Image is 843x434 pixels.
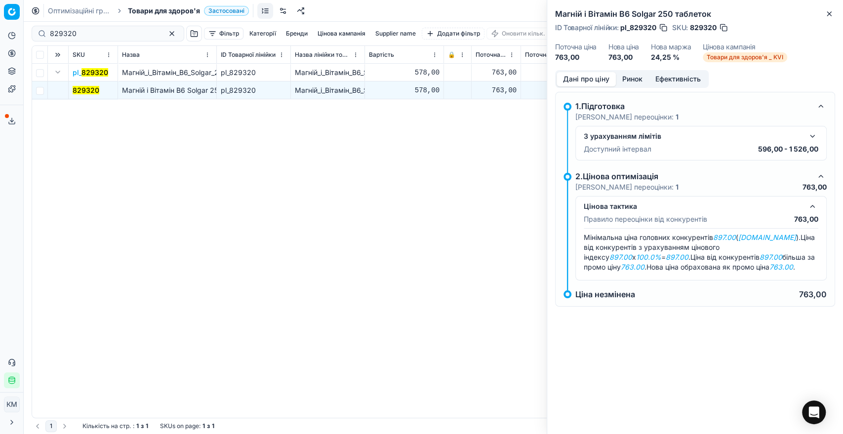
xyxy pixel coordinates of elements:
div: 763,00 [525,85,591,95]
div: : [82,422,148,430]
p: 763,00 [794,214,818,224]
div: 763,00 [476,85,517,95]
div: pl_829320 [221,68,286,78]
dt: Нова ціна [608,43,639,50]
button: Ринок [616,72,649,86]
dd: 763,00 [608,52,639,62]
p: Доступний інтервал [584,144,651,154]
strong: 1 [676,113,679,121]
span: Товари для здоров'яЗастосовані [128,6,249,16]
em: 100.0% [636,253,661,261]
button: КM [4,396,20,412]
span: 829320 [690,23,717,33]
mark: 829320 [73,86,99,94]
button: Дані про ціну [557,72,616,86]
button: Ефективність [649,72,707,86]
span: КM [4,397,19,412]
button: Supplier name [371,28,420,39]
button: Expand [52,66,64,78]
span: Застосовані [204,6,249,16]
div: pl_829320 [221,85,286,95]
button: Цінова кампанія [314,28,369,39]
span: ID Товарної лінійки : [555,24,618,31]
div: Open Intercom Messenger [802,400,826,424]
button: Додати фільтр [422,28,484,39]
strong: з [141,422,144,430]
button: Go to previous page [32,420,43,432]
span: Ціна від конкурентів більша за промо ціну . [584,253,815,271]
button: Go to next page [59,420,71,432]
dd: 763,00 [555,52,597,62]
dt: Поточна ціна [555,43,597,50]
span: Нова ціна обрахована як промо ціна . [646,263,795,271]
button: Оновити кільк. [486,28,550,39]
div: 578,00 [369,85,440,95]
strong: 1 [202,422,205,430]
div: З урахуванням лімітів [584,131,803,141]
em: 763.00 [621,263,644,271]
span: Товари для здоров'я _ KVI [703,52,787,62]
strong: 1 [136,422,139,430]
span: SKUs on page : [160,422,201,430]
p: Правило переоцінки від конкурентів [584,214,707,224]
span: ID Товарної лінійки [221,51,276,59]
a: Оптимізаційні групи [48,6,111,16]
strong: з [207,422,210,430]
div: Цінова тактика [584,201,803,211]
div: Магній_і_Вітамін_В6_Solgar_250_таблеток_ [295,85,361,95]
p: [PERSON_NAME] переоцінки: [575,182,679,192]
button: Expand all [52,49,64,61]
em: 897.00 [666,253,688,261]
button: Категорії [245,28,280,39]
p: [PERSON_NAME] переоцінки: [575,112,679,122]
strong: 1 [212,422,214,430]
span: Мінімальна ціна головних конкурентів ( ). [584,233,801,241]
em: [DOMAIN_NAME] [738,233,796,241]
span: Кількість на стр. [82,422,131,430]
button: 829320 [73,85,99,95]
em: 897.00 [713,233,736,241]
div: 2.Цінова оптимізація [575,170,811,182]
h2: Магній і Вітамін В6 Solgar 250 таблеток [555,8,835,20]
button: Бренди [282,28,312,39]
strong: 1 [146,422,148,430]
em: 897.00 [609,253,632,261]
div: 763,00 [476,68,517,78]
span: pl_829320 [620,23,656,33]
span: Назва [122,51,140,59]
div: 578,00 [369,68,440,78]
em: 897.00 [760,253,782,261]
div: 763,00 [525,68,591,78]
p: 763,00 [803,182,827,192]
input: Пошук по SKU або назві [50,29,158,39]
span: Магній і Вітамін В6 Solgar 250 таблеток [122,86,255,94]
p: Ціна незмінена [575,290,635,298]
strong: 1 [676,183,679,191]
span: Ціна від конкурентів з урахуванням цінового індексу x = . [584,233,815,261]
span: Назва лінійки товарів [295,51,351,59]
button: Фільтр [204,28,243,39]
nav: breadcrumb [48,6,249,16]
span: Поточна промо ціна [525,51,581,59]
span: Магній_і_Вітамін_В6_Solgar_250_таблеток_ [122,68,263,77]
span: Поточна ціна [476,51,507,59]
p: 763,00 [799,290,827,298]
button: pl_829320 [73,68,108,78]
span: pl_ [73,68,108,78]
div: 1.Підготовка [575,100,811,112]
p: 596,00 - 1 526,00 [758,144,818,154]
span: Вартість [369,51,394,59]
div: Магній_і_Вітамін_В6_Solgar_250_таблеток_ [295,68,361,78]
dd: 24,25 % [651,52,691,62]
span: 🔒 [448,51,455,59]
dt: Нова маржа [651,43,691,50]
dt: Цінова кампанія [703,43,787,50]
nav: pagination [32,420,71,432]
span: SKU : [672,24,688,31]
mark: 829320 [81,68,108,77]
em: 763.00 [769,263,793,271]
button: 1 [45,420,57,432]
span: SKU [73,51,85,59]
span: Товари для здоров'я [128,6,200,16]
